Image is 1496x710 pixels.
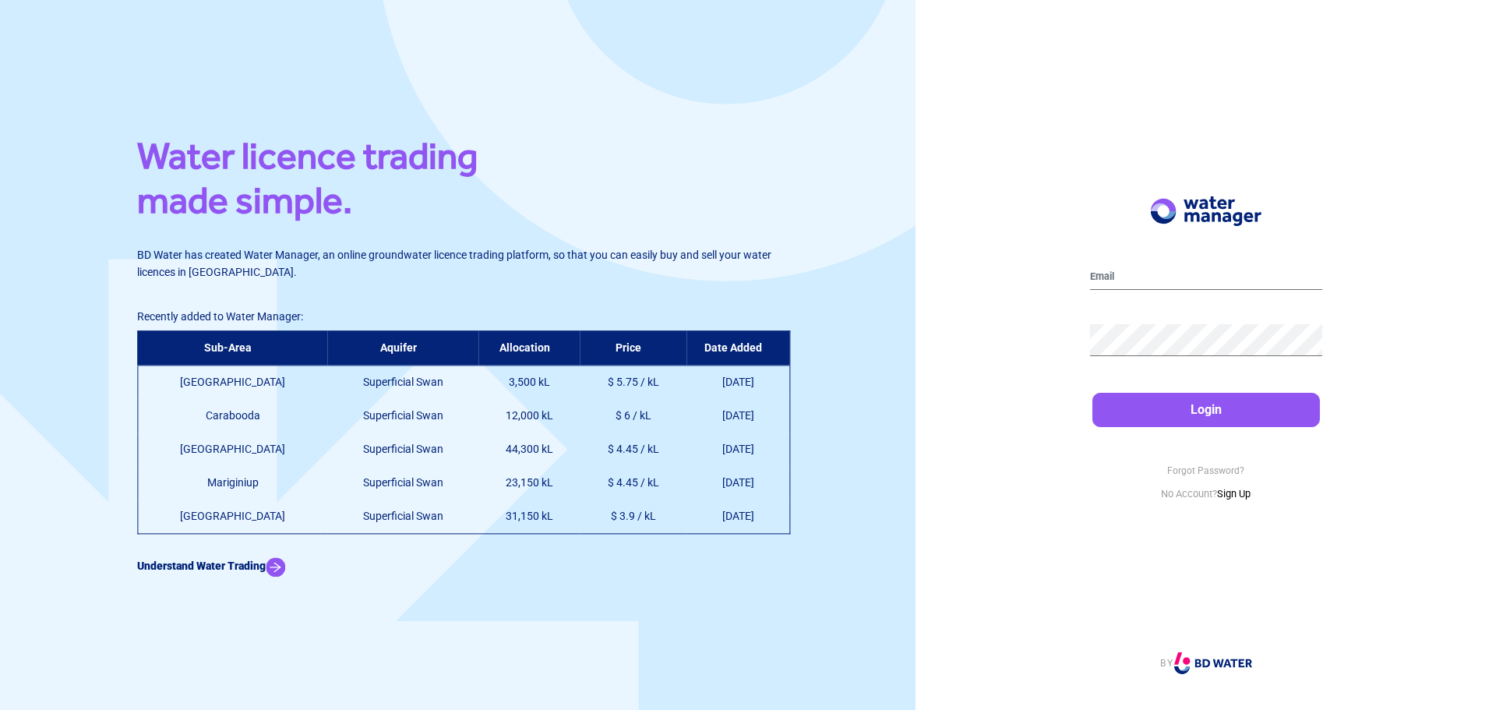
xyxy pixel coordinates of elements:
td: Superficial Swan [327,399,478,433]
td: [GEOGRAPHIC_DATA] [138,500,328,534]
td: [DATE] [686,399,789,433]
th: Allocation [478,331,580,366]
td: 23,150 kL [478,466,580,500]
td: Carabooda [138,399,328,433]
td: [DATE] [686,466,789,500]
th: Price [580,331,686,366]
td: $ 3.9 / kL [580,500,686,534]
th: Sub-Area [138,331,328,366]
td: $ 4.45 / kL [580,433,686,466]
td: 12,000 kL [478,399,580,433]
td: [DATE] [686,433,789,466]
td: Mariginiup [138,466,328,500]
td: $ 4.45 / kL [580,466,686,500]
a: Sign Up [1217,488,1251,500]
a: BY [1160,658,1252,669]
td: [DATE] [686,366,789,400]
img: Arrow Icon [266,557,285,577]
button: Login [1092,393,1320,427]
td: 44,300 kL [478,433,580,466]
p: BD Water has created Water Manager, an online groundwater licence trading platform, so that you c... [137,246,778,281]
h1: Water licence trading made simple. [137,133,778,231]
td: $ 5.75 / kL [580,366,686,400]
td: Superficial Swan [327,366,478,400]
td: Superficial Swan [327,466,478,500]
td: [DATE] [686,500,789,534]
th: Aquifer [327,331,478,366]
img: Logo [1151,196,1261,226]
span: Recently added to Water Manager: [137,310,303,323]
img: Logo [1174,652,1252,674]
td: [GEOGRAPHIC_DATA] [138,433,328,466]
td: Superficial Swan [327,500,478,534]
p: No Account? [1090,486,1322,502]
td: Superficial Swan [327,433,478,466]
a: Forgot Password? [1167,465,1244,476]
td: $ 6 / kL [580,399,686,433]
a: Understand Water Trading [137,560,285,572]
td: [GEOGRAPHIC_DATA] [138,366,328,400]
b: Understand Water Trading [137,560,266,572]
td: 31,150 kL [478,500,580,534]
th: Date Added [686,331,789,366]
input: Email [1090,265,1322,290]
td: 3,500 kL [478,366,580,400]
